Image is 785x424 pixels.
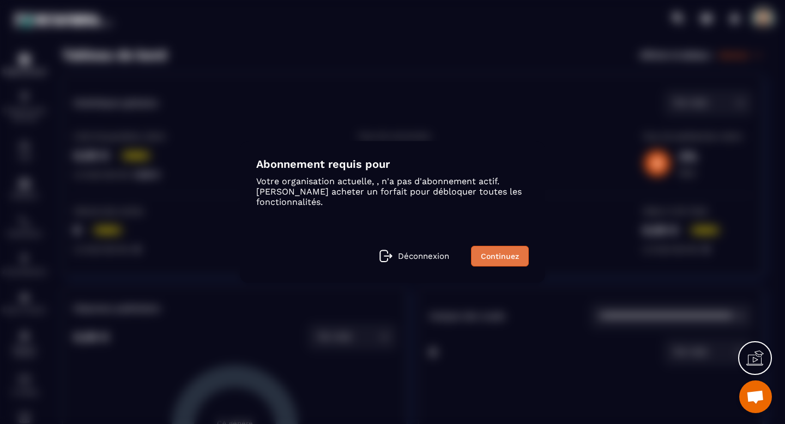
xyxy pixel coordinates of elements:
[379,250,449,263] a: Déconnexion
[256,158,529,171] h4: Abonnement requis pour
[398,251,449,261] p: Déconnexion
[739,380,772,413] div: Ouvrir le chat
[471,246,529,266] a: Continuez
[256,176,529,207] p: Votre organisation actuelle, , n'a pas d'abonnement actif. [PERSON_NAME] acheter un forfait pour ...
